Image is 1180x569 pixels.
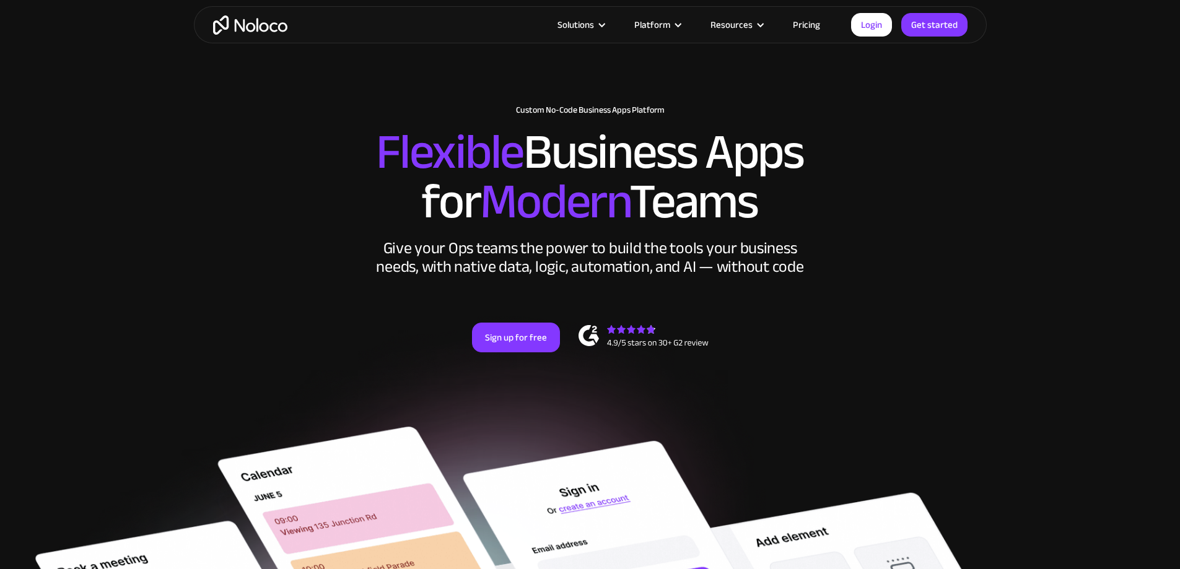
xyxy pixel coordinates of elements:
div: Platform [619,17,695,33]
h2: Business Apps for Teams [206,128,974,227]
div: Resources [695,17,777,33]
div: Platform [634,17,670,33]
div: Give your Ops teams the power to build the tools your business needs, with native data, logic, au... [374,239,807,276]
span: Modern [480,155,629,248]
a: home [213,15,287,35]
h1: Custom No-Code Business Apps Platform [206,105,974,115]
div: Solutions [557,17,594,33]
a: Pricing [777,17,836,33]
div: Resources [710,17,753,33]
a: Login [851,13,892,37]
div: Solutions [542,17,619,33]
a: Sign up for free [472,323,560,352]
span: Flexible [376,106,523,198]
a: Get started [901,13,968,37]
